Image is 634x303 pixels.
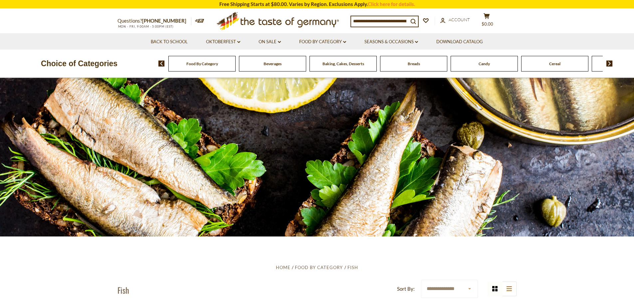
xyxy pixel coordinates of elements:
[186,61,218,66] a: Food By Category
[295,265,343,270] a: Food By Category
[151,38,188,46] a: Back to School
[606,61,613,67] img: next arrow
[436,38,483,46] a: Download Catalog
[368,1,415,7] a: Click here for details.
[347,265,358,270] a: Fish
[264,61,282,66] a: Beverages
[440,16,470,24] a: Account
[117,25,174,28] span: MON - FRI, 9:00AM - 5:00PM (EST)
[479,61,490,66] a: Candy
[259,38,281,46] a: On Sale
[142,18,186,24] a: [PHONE_NUMBER]
[449,17,470,22] span: Account
[158,61,165,67] img: previous arrow
[477,13,497,30] button: $0.00
[322,61,364,66] a: Baking, Cakes, Desserts
[117,285,129,295] h1: Fish
[549,61,560,66] a: Cereal
[408,61,420,66] a: Breads
[206,38,240,46] a: Oktoberfest
[299,38,346,46] a: Food By Category
[117,17,191,25] p: Questions?
[397,285,415,293] label: Sort By:
[482,21,493,27] span: $0.00
[276,265,291,270] a: Home
[364,38,418,46] a: Seasons & Occasions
